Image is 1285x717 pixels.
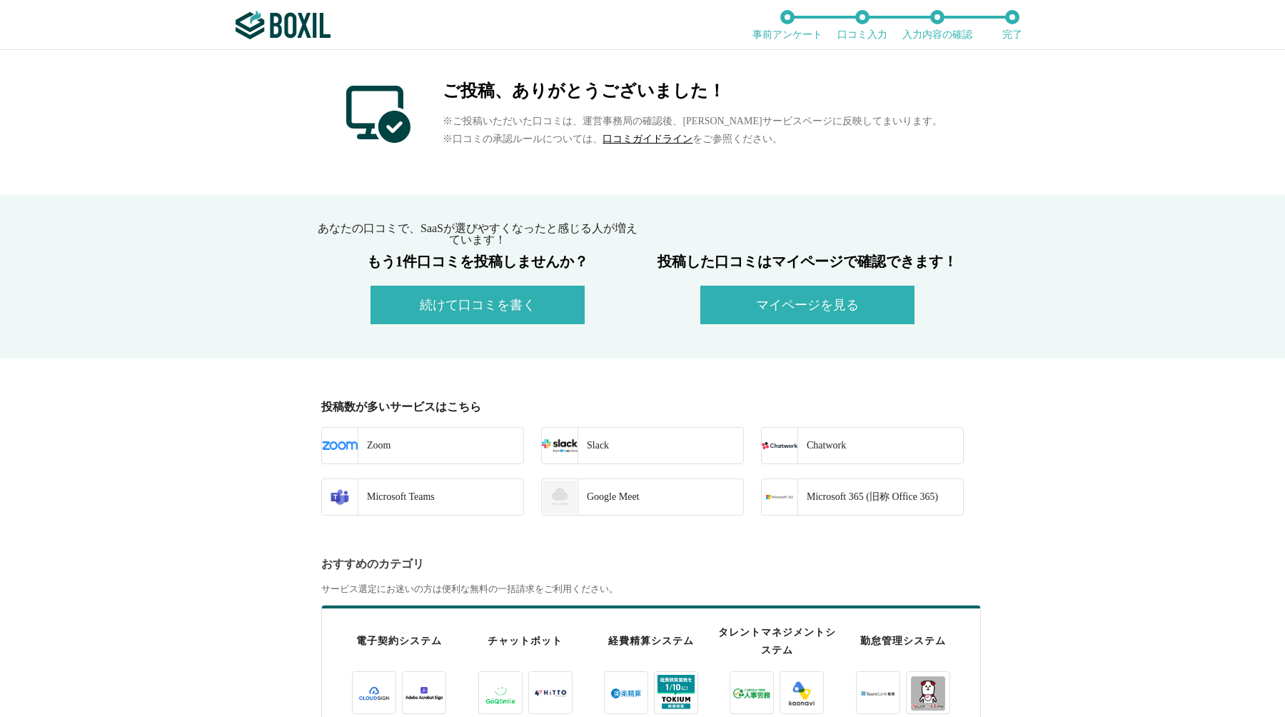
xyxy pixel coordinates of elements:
img: Adobe Acrobat Sign [403,672,445,715]
p: ※ご投稿いただいた口コミは、運営事務局の確認後、[PERSON_NAME]サービスページに反映してまいります。 [443,112,942,130]
img: HiTTO [529,672,572,715]
a: 口コミガイドライン [603,134,692,144]
li: 事前アンケート [750,10,825,40]
div: Microsoft 365 (旧称 Office 365) [797,479,938,515]
a: Slack [541,427,744,464]
div: 勤怠管理システム [844,626,962,657]
div: タレントマネジメントシステム [717,626,836,657]
div: Microsoft Teams [358,479,435,515]
h3: 投稿した口コミはマイページで確認できます！ [642,254,972,269]
img: クラウドサイン [353,672,395,715]
div: Google Meet [578,479,639,515]
img: KING OF TIME 人事労務 [730,672,773,715]
div: 電子契約システム [340,626,458,657]
div: 投稿数が多いサービスはこちら [321,401,972,413]
img: Touch On Time [907,672,949,715]
div: Slack [578,428,609,463]
a: Microsoft Teams [321,478,524,516]
img: ボクシルSaaS_ロゴ [236,11,331,39]
div: チャットボット [465,626,584,657]
span: あなたの口コミで、SaaSが選びやすくなったと感じる人が増えています！ [318,222,638,246]
h2: ご投稿、ありがとうございました！ [443,82,942,99]
li: 口コミ入力 [825,10,899,40]
img: 楽楽精算 [605,672,647,715]
li: 完了 [974,10,1049,40]
h3: もう1件口コミを投稿しませんか？ [313,254,642,269]
img: TOKIUM経費精算 [655,672,697,715]
img: GoQSmile [479,672,522,715]
button: 続けて口コミを書く [371,286,585,324]
div: 経費精算システム [592,626,710,657]
button: マイページを見る [700,286,914,324]
li: 入力内容の確認 [899,10,974,40]
div: サービス選定にお迷いの方は便利な無料の一括請求をご利用ください。 [321,584,972,593]
img: TeamSpirit 勤怠（旧 チムスピ勤怠） [857,672,899,715]
img: カオナビ [780,672,823,715]
a: Chatwork [761,427,964,464]
a: マイページを見る [700,301,914,311]
div: Zoom [358,428,390,463]
div: Chatwork [797,428,846,463]
div: おすすめのカテゴリ [321,558,972,570]
a: 続けて口コミを書く [371,301,585,311]
p: ※口コミの承認ルールについては、 をご参照ください。 [443,130,942,148]
a: Zoom [321,427,524,464]
a: Microsoft 365 (旧称 Office 365) [761,478,964,516]
a: Google Meet [541,478,744,516]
